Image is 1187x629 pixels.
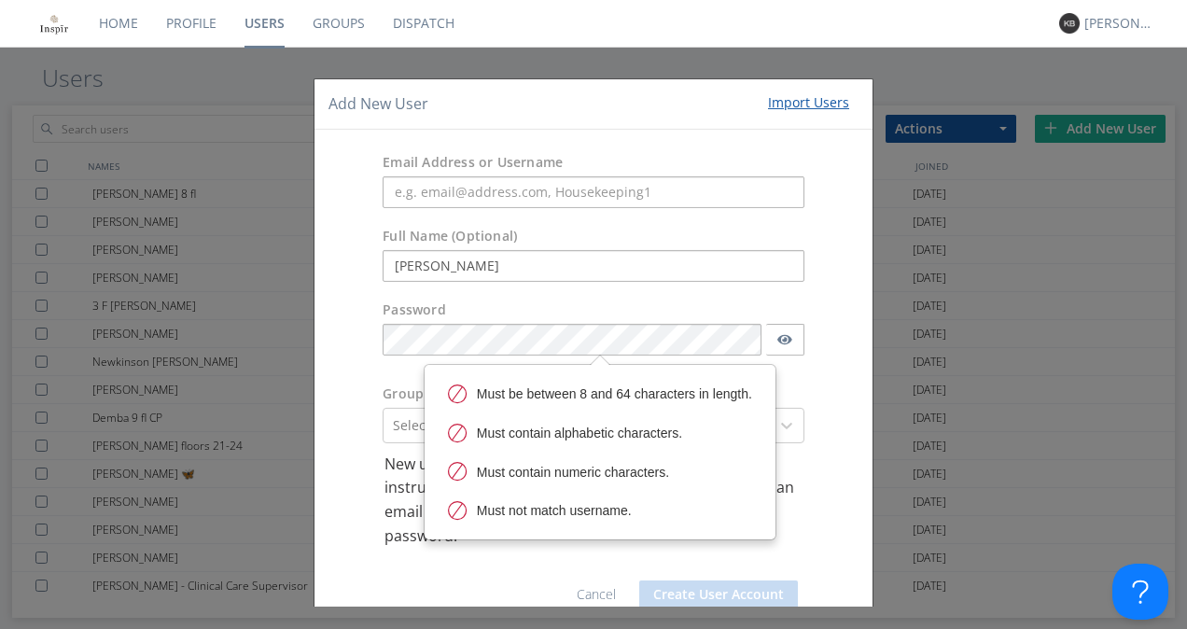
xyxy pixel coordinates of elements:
label: Email Address or Username [383,153,563,172]
label: Group (Optional) [383,384,493,403]
img: red-error-icon.svg [448,384,468,404]
img: ff256a24637843f88611b6364927a22a [37,7,71,40]
img: red-error-icon.svg [448,462,468,482]
div: Must not match username. [477,501,632,520]
label: Password [383,301,446,319]
img: red-error-icon.svg [448,424,468,443]
div: [PERSON_NAME] [1084,14,1154,33]
p: New users with email addresses will be sent a link with instructions for setting up their account... [384,453,803,548]
img: red-error-icon.svg [448,501,468,521]
div: Must contain numeric characters. [477,463,669,482]
input: Julie Appleseed [383,250,804,282]
a: Cancel [577,585,616,603]
button: Create User Account [639,580,798,608]
label: Full Name (Optional) [383,227,517,245]
div: Import Users [768,93,849,112]
input: e.g. email@address.com, Housekeeping1 [383,176,804,208]
div: Must contain alphabetic characters. [477,424,682,442]
div: Must be between 8 and 64 characters in length. [477,384,752,403]
img: 373638.png [1059,13,1080,34]
h4: Add New User [328,93,428,115]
